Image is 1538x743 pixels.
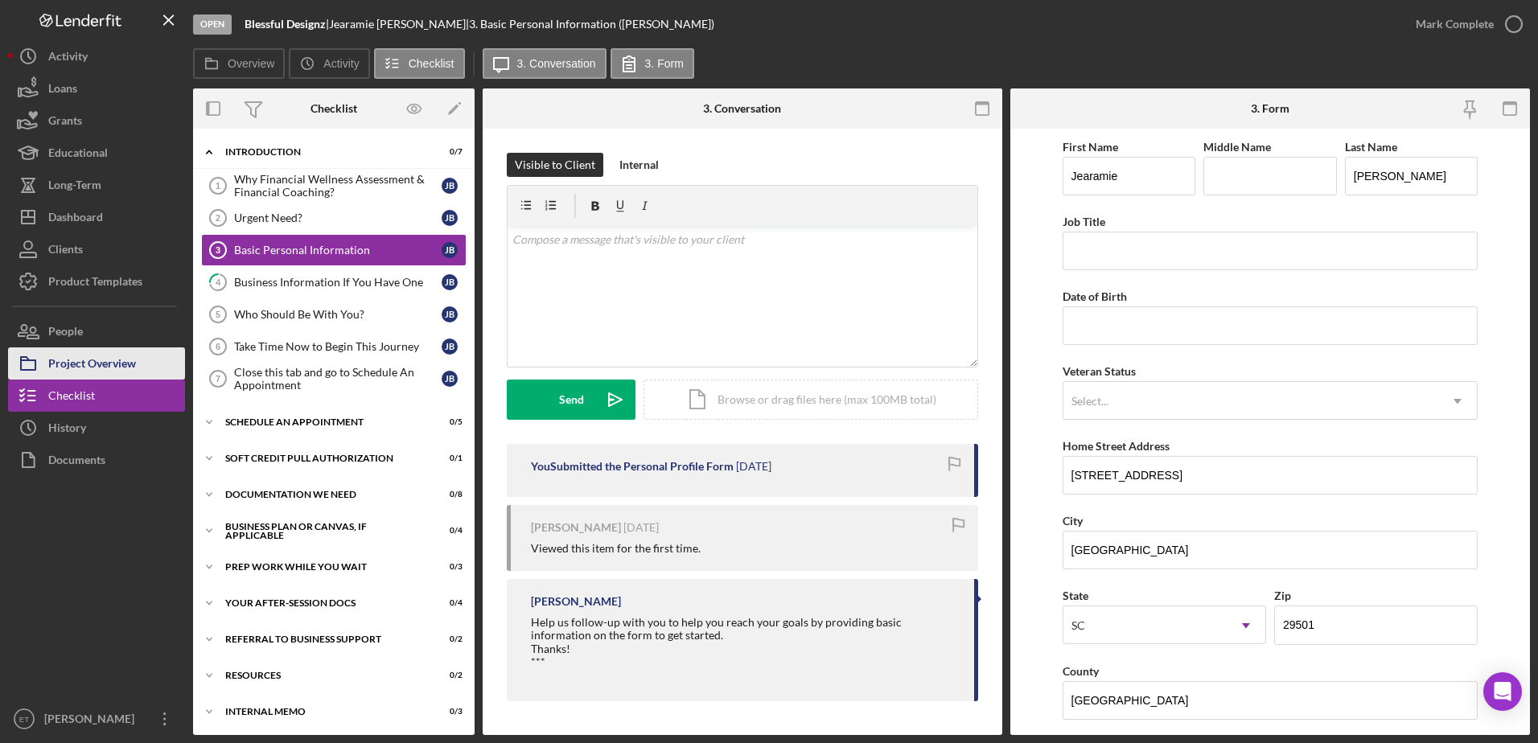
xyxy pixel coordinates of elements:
label: Date of Birth [1063,289,1127,303]
div: [PERSON_NAME] [531,521,621,534]
label: Zip [1274,589,1291,602]
a: 2Urgent Need?JB [201,202,467,234]
div: J B [442,306,458,322]
label: Activity [323,57,359,70]
div: Why Financial Wellness Assessment & Financial Coaching? [234,173,442,199]
div: Thanks! [531,642,958,655]
label: 3. Form [645,57,684,70]
button: Activity [8,40,185,72]
div: 0 / 4 [434,598,463,608]
time: 2025-07-21 21:12 [623,521,659,534]
div: Checklist [310,102,357,115]
button: People [8,315,185,347]
div: Documentation We Need [225,490,422,499]
div: Soft Credit Pull Authorization [225,454,422,463]
label: City [1063,514,1083,527]
div: 0 / 8 [434,490,463,499]
div: 3. Form [1251,102,1289,115]
label: 3. Conversation [517,57,596,70]
div: Urgent Need? [234,211,442,224]
button: Checklist [374,48,465,79]
a: 7Close this tab and go to Schedule An AppointmentJB [201,363,467,395]
div: Open Intercom Messenger [1483,672,1522,711]
button: Visible to Client [507,153,603,177]
div: Select... [1071,395,1108,408]
div: Open [193,14,232,35]
b: Blessful Designz [245,17,326,31]
button: Project Overview [8,347,185,380]
tspan: 1 [216,181,220,191]
div: People [48,315,83,351]
a: 3Basic Personal InformationJB [201,234,467,266]
div: Loans [48,72,77,109]
label: Last Name [1345,140,1397,154]
div: | [245,18,329,31]
div: Viewed this item for the first time. [531,542,701,555]
button: Checklist [8,380,185,412]
div: 0 / 1 [434,454,463,463]
div: Grants [48,105,82,141]
div: [PERSON_NAME] [531,595,621,608]
div: Prep Work While You Wait [225,562,422,572]
text: ET [19,715,29,724]
div: 3. Basic Personal Information ([PERSON_NAME]) [469,18,714,31]
div: SC [1071,619,1085,632]
a: 4Business Information If You Have OneJB [201,266,467,298]
button: Loans [8,72,185,105]
label: County [1063,664,1099,678]
div: Product Templates [48,265,142,302]
a: 1Why Financial Wellness Assessment & Financial Coaching?JB [201,170,467,202]
label: First Name [1063,140,1118,154]
div: 0 / 3 [434,562,463,572]
div: 0 / 4 [434,526,463,536]
div: 3. Conversation [703,102,781,115]
tspan: 4 [216,277,221,287]
button: ET[PERSON_NAME] [8,703,185,735]
label: Job Title [1063,215,1105,228]
a: History [8,412,185,444]
tspan: 6 [216,342,220,351]
div: 0 / 3 [434,707,463,716]
div: J B [442,274,458,290]
div: J B [442,371,458,387]
a: 6Take Time Now to Begin This JourneyJB [201,330,467,363]
div: J B [442,210,458,226]
div: Close this tab and go to Schedule An Appointment [234,366,442,392]
div: Dashboard [48,201,103,237]
tspan: 5 [216,310,220,319]
div: 0 / 2 [434,671,463,680]
div: Business Plan or Canvas, if applicable [225,522,422,540]
button: Mark Complete [1400,8,1530,40]
button: 3. Conversation [483,48,607,79]
label: Home Street Address [1063,439,1170,453]
tspan: 7 [216,374,220,384]
label: Checklist [409,57,454,70]
button: Educational [8,137,185,169]
button: Product Templates [8,265,185,298]
div: You Submitted the Personal Profile Form [531,460,734,473]
button: 3. Form [611,48,694,79]
button: Long-Term [8,169,185,201]
div: Who Should Be With You? [234,308,442,321]
div: J B [442,178,458,194]
div: Introduction [225,147,422,157]
a: 5Who Should Be With You?JB [201,298,467,330]
div: Project Overview [48,347,136,384]
div: [PERSON_NAME] [40,703,145,739]
tspan: 2 [216,213,220,223]
div: 0 / 5 [434,417,463,427]
div: Help us follow-up with you to help you reach your goals by providing basic information on the for... [531,616,958,642]
label: Overview [228,57,274,70]
div: Activity [48,40,88,76]
button: Clients [8,233,185,265]
button: Activity [289,48,369,79]
div: Schedule An Appointment [225,417,422,427]
div: J B [442,242,458,258]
